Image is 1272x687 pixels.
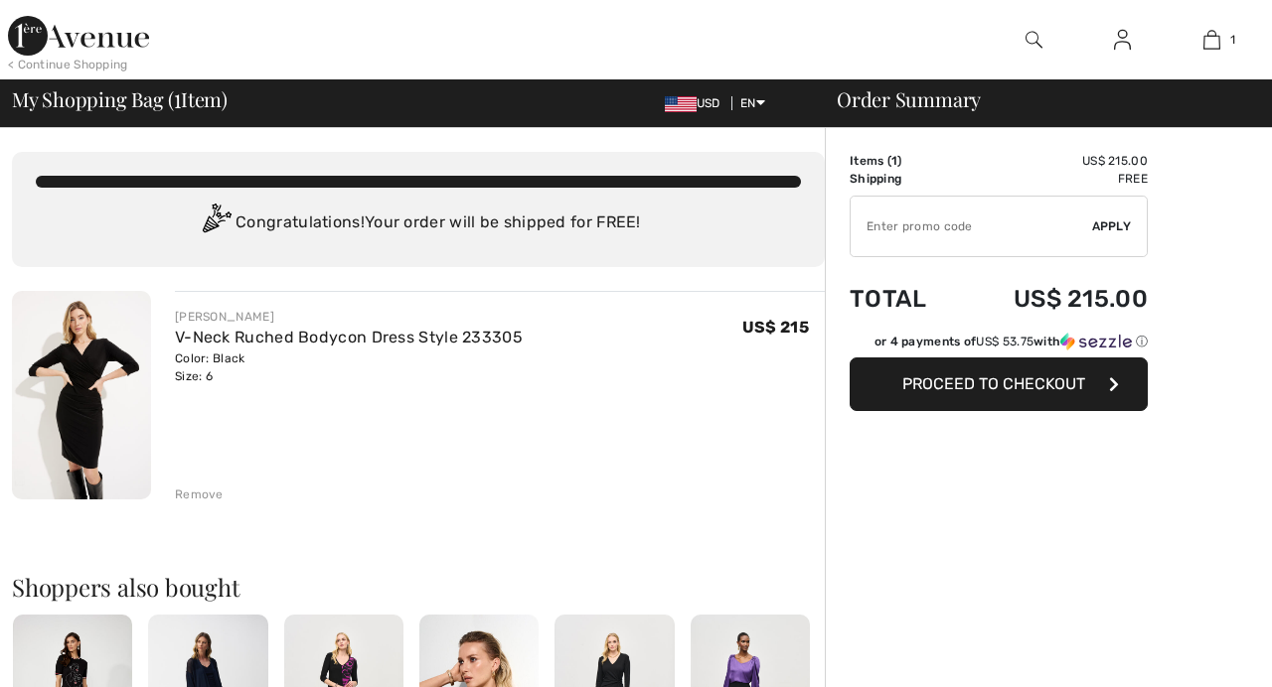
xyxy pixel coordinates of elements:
img: search the website [1026,28,1042,52]
h2: Shoppers also bought [12,575,825,599]
div: < Continue Shopping [8,56,128,73]
a: V-Neck Ruched Bodycon Dress Style 233305 [175,328,523,346]
td: Total [850,265,958,333]
span: My Shopping Bag ( Item) [12,89,228,109]
span: USD [665,96,728,110]
td: US$ 215.00 [958,152,1148,170]
span: Proceed to Checkout [902,374,1085,393]
div: [PERSON_NAME] [175,308,523,326]
span: Apply [1092,217,1132,235]
div: Remove [175,485,224,503]
img: 1ère Avenue [8,16,149,56]
a: Sign In [1098,28,1147,53]
span: 1 [1230,31,1235,49]
input: Promo code [851,197,1092,256]
div: Congratulations! Your order will be shipped for FREE! [36,204,801,243]
img: My Info [1114,28,1131,52]
span: EN [740,96,765,110]
div: Color: Black Size: 6 [175,349,523,385]
div: or 4 payments of with [874,333,1148,350]
span: US$ 215 [742,318,809,337]
td: Shipping [850,170,958,188]
button: Proceed to Checkout [850,357,1148,411]
a: 1 [1168,28,1255,52]
img: My Bag [1203,28,1220,52]
td: US$ 215.00 [958,265,1148,333]
img: V-Neck Ruched Bodycon Dress Style 233305 [12,291,151,499]
img: Congratulation2.svg [196,204,236,243]
div: or 4 payments ofUS$ 53.75withSezzle Click to learn more about Sezzle [850,333,1148,357]
span: 1 [174,84,181,110]
span: 1 [891,154,897,168]
td: Items ( ) [850,152,958,170]
img: US Dollar [665,96,697,112]
div: Order Summary [813,89,1260,109]
td: Free [958,170,1148,188]
img: Sezzle [1060,333,1132,350]
span: US$ 53.75 [976,335,1033,348]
